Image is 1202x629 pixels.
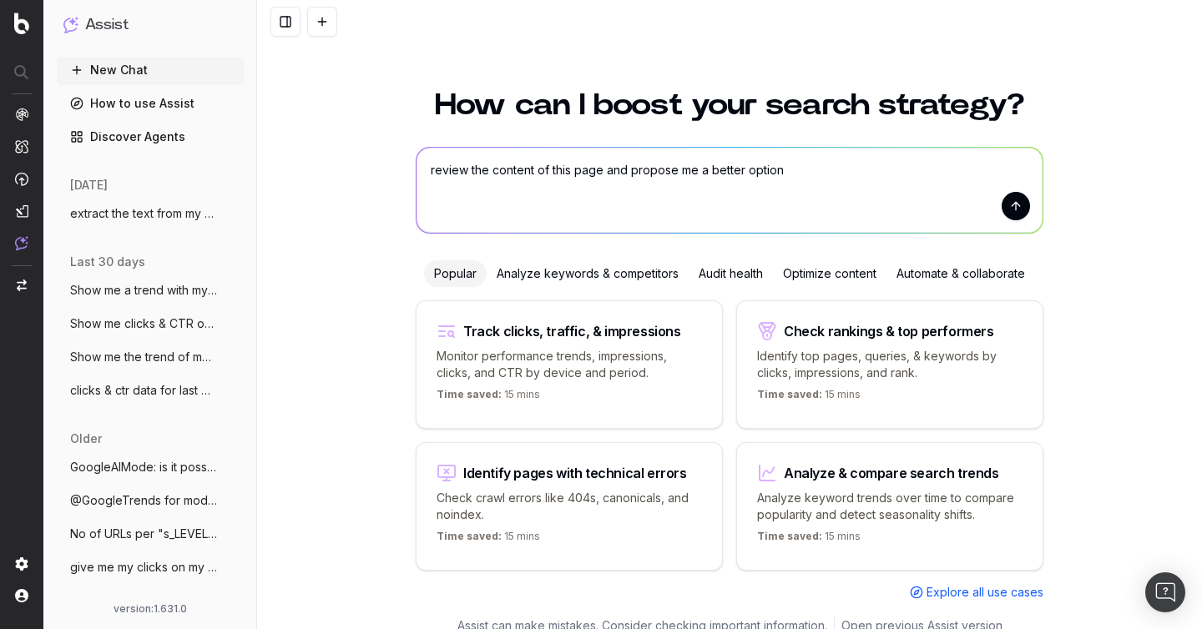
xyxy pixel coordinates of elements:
[416,90,1043,120] h1: How can I boost your search strategy?
[784,466,999,480] div: Analyze & compare search trends
[15,139,28,153] img: Intelligence
[63,17,78,33] img: Assist
[463,466,687,480] div: Identify pages with technical errors
[437,530,502,542] span: Time saved:
[15,236,28,250] img: Assist
[70,430,102,447] span: older
[70,349,217,365] span: Show me the trend of my website's clicks
[437,388,540,408] p: 15 mins
[15,172,28,186] img: Activation
[757,490,1023,523] p: Analyze keyword trends over time to compare popularity and detect seasonality shifts.
[417,148,1043,233] textarea: review the content of this page and propose me a better option
[57,554,244,581] button: give me my clicks on my segment "product
[437,348,702,381] p: Monitor performance trends, impressions, clicks, and CTR by device and period.
[15,589,28,602] img: My account
[57,454,244,481] button: GoogleAIMode: is it possible / planned t
[70,205,217,222] span: extract the text from my page: [URL]
[70,492,217,509] span: @GoogleTrends for modular sofa
[57,200,244,227] button: extract the text from my page: [URL]
[689,260,773,287] div: Audit health
[57,310,244,337] button: Show me clicks & CTR on last 7 days vs p
[886,260,1035,287] div: Automate & collaborate
[15,204,28,218] img: Studio
[437,388,502,400] span: Time saved:
[757,530,822,542] span: Time saved:
[487,260,689,287] div: Analyze keywords & competitors
[15,108,28,121] img: Analytics
[85,13,129,37] h1: Assist
[17,279,27,291] img: Switch project
[63,602,237,616] div: version: 1.631.0
[57,123,244,150] a: Discover Agents
[757,348,1023,381] p: Identify top pages, queries, & keywords by clicks, impressions, and rank.
[757,388,822,400] span: Time saved:
[57,521,244,547] button: No of URLs per "s_LEVEL2_FOLDERS"
[70,382,217,399] span: clicks & ctr data for last 7 days
[70,177,108,194] span: [DATE]
[773,260,886,287] div: Optimize content
[57,344,244,370] button: Show me the trend of my website's clicks
[1145,572,1185,612] div: Open Intercom Messenger
[437,530,540,550] p: 15 mins
[70,459,217,476] span: GoogleAIMode: is it possible / planned t
[70,315,217,332] span: Show me clicks & CTR on last 7 days vs p
[70,592,217,609] span: can you give me my top performing pages
[784,325,994,338] div: Check rankings & top performers
[57,487,244,514] button: @GoogleTrends for modular sofa
[70,282,217,299] span: Show me a trend with my website's clicks
[57,90,244,117] a: How to use Assist
[57,277,244,304] button: Show me a trend with my website's clicks
[757,388,861,408] p: 15 mins
[57,587,244,614] button: can you give me my top performing pages
[14,13,29,34] img: Botify logo
[57,377,244,404] button: clicks & ctr data for last 7 days
[757,530,861,550] p: 15 mins
[463,325,681,338] div: Track clicks, traffic, & impressions
[437,490,702,523] p: Check crawl errors like 404s, canonicals, and noindex.
[70,559,217,576] span: give me my clicks on my segment "product
[15,557,28,571] img: Setting
[57,57,244,83] button: New Chat
[70,526,217,542] span: No of URLs per "s_LEVEL2_FOLDERS"
[70,254,145,270] span: last 30 days
[424,260,487,287] div: Popular
[927,584,1043,601] span: Explore all use cases
[910,584,1043,601] a: Explore all use cases
[63,13,237,37] button: Assist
